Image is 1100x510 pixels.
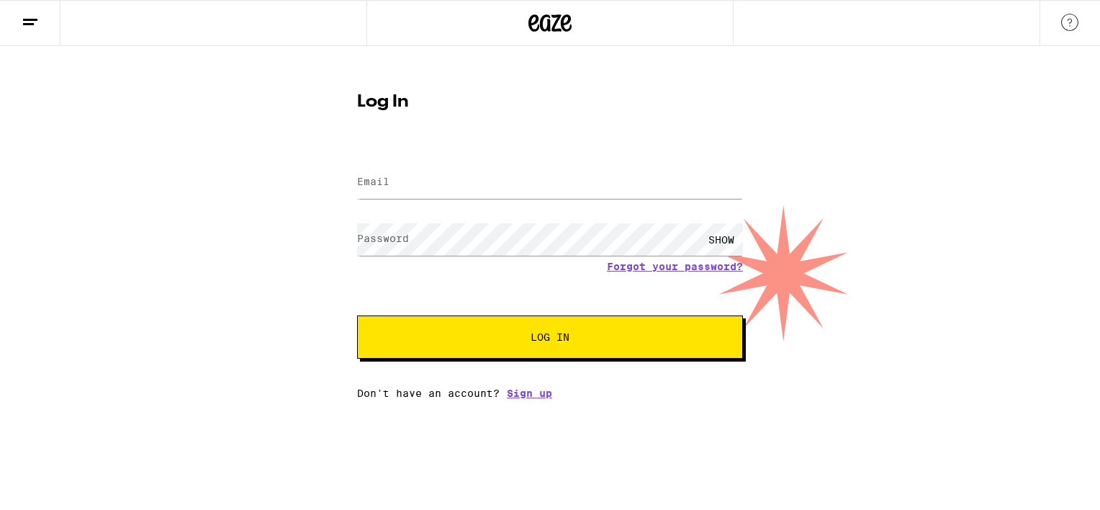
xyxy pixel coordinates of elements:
label: Password [357,233,409,244]
a: Sign up [507,388,552,399]
span: Log In [531,332,569,342]
button: Log In [357,316,743,359]
h1: Log In [357,94,743,111]
input: Email [357,166,743,199]
a: Forgot your password? [607,261,743,272]
div: SHOW [700,223,743,256]
label: Email [357,176,389,187]
div: Don't have an account? [357,388,743,399]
